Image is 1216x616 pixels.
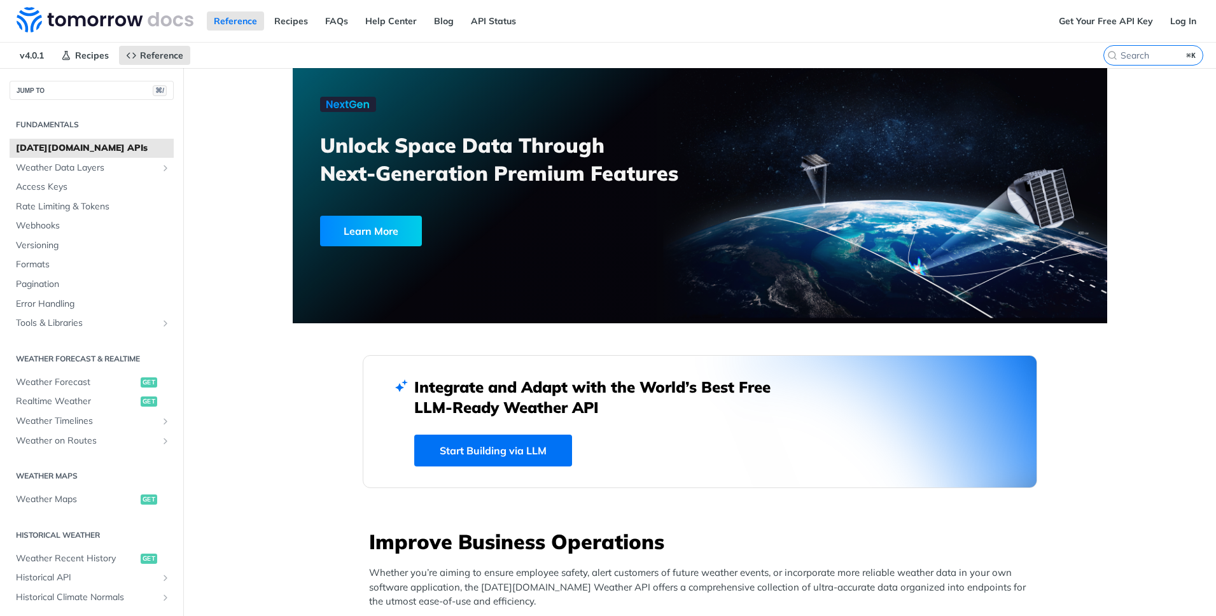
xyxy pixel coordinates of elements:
[10,392,174,411] a: Realtime Weatherget
[464,11,523,31] a: API Status
[1163,11,1203,31] a: Log In
[16,200,171,213] span: Rate Limiting & Tokens
[16,258,171,271] span: Formats
[160,573,171,583] button: Show subpages for Historical API
[16,493,137,506] span: Weather Maps
[140,50,183,61] span: Reference
[141,494,157,505] span: get
[160,592,171,603] button: Show subpages for Historical Climate Normals
[54,46,116,65] a: Recipes
[267,11,315,31] a: Recipes
[10,412,174,431] a: Weather TimelinesShow subpages for Weather Timelines
[10,236,174,255] a: Versioning
[16,220,171,232] span: Webhooks
[160,163,171,173] button: Show subpages for Weather Data Layers
[10,431,174,451] a: Weather on RoutesShow subpages for Weather on Routes
[160,436,171,446] button: Show subpages for Weather on Routes
[75,50,109,61] span: Recipes
[369,528,1037,556] h3: Improve Business Operations
[1052,11,1160,31] a: Get Your Free API Key
[16,181,171,193] span: Access Keys
[320,216,635,246] a: Learn More
[160,416,171,426] button: Show subpages for Weather Timelines
[10,295,174,314] a: Error Handling
[16,552,137,565] span: Weather Recent History
[10,158,174,178] a: Weather Data LayersShow subpages for Weather Data Layers
[10,178,174,197] a: Access Keys
[427,11,461,31] a: Blog
[320,131,714,187] h3: Unlock Space Data Through Next-Generation Premium Features
[153,85,167,96] span: ⌘/
[207,11,264,31] a: Reference
[10,119,174,130] h2: Fundamentals
[10,139,174,158] a: [DATE][DOMAIN_NAME] APIs
[318,11,355,31] a: FAQs
[10,470,174,482] h2: Weather Maps
[141,377,157,388] span: get
[10,314,174,333] a: Tools & LibrariesShow subpages for Tools & Libraries
[10,588,174,607] a: Historical Climate NormalsShow subpages for Historical Climate Normals
[16,571,157,584] span: Historical API
[358,11,424,31] a: Help Center
[119,46,190,65] a: Reference
[16,239,171,252] span: Versioning
[1184,49,1199,62] kbd: ⌘K
[10,490,174,509] a: Weather Mapsget
[369,566,1037,609] p: Whether you’re aiming to ensure employee safety, alert customers of future weather events, or inc...
[414,377,790,417] h2: Integrate and Adapt with the World’s Best Free LLM-Ready Weather API
[141,396,157,407] span: get
[160,318,171,328] button: Show subpages for Tools & Libraries
[16,278,171,291] span: Pagination
[16,395,137,408] span: Realtime Weather
[141,554,157,564] span: get
[10,373,174,392] a: Weather Forecastget
[10,529,174,541] h2: Historical Weather
[10,275,174,294] a: Pagination
[16,162,157,174] span: Weather Data Layers
[16,298,171,311] span: Error Handling
[16,142,171,155] span: [DATE][DOMAIN_NAME] APIs
[320,216,422,246] div: Learn More
[13,46,51,65] span: v4.0.1
[1107,50,1117,60] svg: Search
[10,255,174,274] a: Formats
[10,216,174,235] a: Webhooks
[10,197,174,216] a: Rate Limiting & Tokens
[16,591,157,604] span: Historical Climate Normals
[414,435,572,466] a: Start Building via LLM
[10,353,174,365] h2: Weather Forecast & realtime
[16,376,137,389] span: Weather Forecast
[10,568,174,587] a: Historical APIShow subpages for Historical API
[16,435,157,447] span: Weather on Routes
[16,415,157,428] span: Weather Timelines
[320,97,376,112] img: NextGen
[17,7,193,32] img: Tomorrow.io Weather API Docs
[10,549,174,568] a: Weather Recent Historyget
[10,81,174,100] button: JUMP TO⌘/
[16,317,157,330] span: Tools & Libraries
